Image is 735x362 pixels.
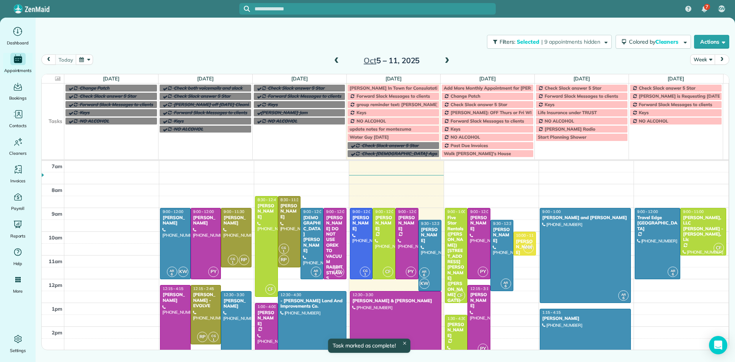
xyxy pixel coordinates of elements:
div: [PERSON_NAME] [493,227,511,243]
span: Filters: [500,38,516,45]
span: RP [197,332,207,342]
a: Reports [3,218,33,240]
div: Five Star Rentals ([PERSON_NAME]) [STREET_ADDRESS][PERSON_NAME] ([PERSON_NAME] GATE) [447,215,465,303]
span: AR [422,269,426,274]
span: PY [334,267,344,277]
h2: 5 – 11, 2025 [344,56,439,65]
small: 1 [279,248,289,255]
div: [PERSON_NAME] [223,215,249,226]
small: 1 [360,271,370,278]
span: AR [503,280,508,285]
span: Check Slack answer 5 Star [639,85,696,91]
div: [PERSON_NAME] [257,310,276,326]
span: Forward Slack Messages to clients [268,93,341,99]
span: Check Slack answer 5 Star [174,93,230,99]
div: 7 unread notifications [696,1,712,18]
span: Check both voicemails and slack [174,85,243,91]
div: [PERSON_NAME] & [PERSON_NAME] [352,298,439,303]
small: 1 [228,259,238,266]
span: 12:15 - 3:15 [470,286,491,291]
a: Settings [3,333,33,354]
div: [PERSON_NAME] and [PERSON_NAME] [542,215,629,220]
span: CG [281,246,286,250]
div: [PERSON_NAME] [162,292,188,303]
span: 9am [52,211,62,217]
a: Bookings [3,80,33,102]
span: 12:15 - 2:45 [193,286,214,291]
span: Keys [174,118,184,124]
span: AR [621,292,626,296]
div: [PERSON_NAME] [375,215,393,231]
span: NO ALCOHOL [174,126,203,132]
small: 6 [668,271,678,278]
span: [PERSON_NAME] Jam [261,110,308,115]
span: AR [671,269,675,273]
span: Appointments [4,67,32,74]
a: Payroll [3,191,33,212]
span: Water Guy [DATE] [350,134,389,140]
a: Dashboard [3,25,33,47]
span: 9:00 - 12:00 [470,209,491,214]
span: 1:30 - 4:30 [448,316,466,321]
span: Keys [80,110,90,115]
span: Forward Slack Messages to clients [174,110,247,115]
button: prev [41,54,56,65]
span: KW [178,267,188,277]
div: Open Intercom Messenger [709,336,727,354]
span: PY [478,344,488,354]
span: Contacts [9,122,26,129]
span: 8am [52,187,62,193]
span: Change Patch [80,85,109,91]
span: Check Slack answer 5 Star [268,85,325,91]
span: Cleaners [9,149,26,157]
a: Filters: Selected | 9 appointments hidden [483,35,612,49]
span: 10:00 - 11:00 [516,233,539,238]
svg: Focus search [244,6,250,12]
span: NO ALCOHOL [451,134,480,140]
div: [PERSON_NAME] [516,239,534,255]
span: group reminder text: [PERSON_NAME] [356,102,438,107]
span: 12:30 - 3:30 [224,292,244,297]
span: Past Due Invoices [451,143,488,148]
div: - [PERSON_NAME] Land And Improvements Co. [280,298,344,309]
div: [PERSON_NAME] DO NOT USE OREK TO VACUUM RABBIT STRAWS [326,215,344,281]
small: 6 [619,295,628,302]
span: Help [13,260,23,267]
span: CF [383,267,393,277]
span: 2pm [52,329,62,336]
button: Actions [694,35,729,49]
a: Cleaners [3,136,33,157]
small: 6 [167,271,177,278]
span: CF [714,243,724,253]
span: Check Slack answer 5 Star [362,143,418,148]
span: 9:00 - 12:00 [326,209,347,214]
span: PY [208,267,219,277]
a: [DATE] [479,75,496,82]
a: Appointments [3,53,33,74]
span: 11am [49,258,62,264]
span: 9:00 - 12:00 [163,209,183,214]
span: [PERSON_NAME]: OFF Thurs or Fri WEEKLY [451,110,543,115]
span: 8:30 - 11:30 [281,197,301,202]
span: 9:00 - 12:00 [398,209,419,214]
span: PY [478,267,488,277]
div: [PERSON_NAME] - EVOLVE [193,292,219,308]
span: More [13,287,23,295]
span: 10am [49,234,62,241]
small: 6 [311,271,321,278]
span: Start Planning Shower [538,134,586,140]
span: Forward Slack Messages to clients [545,93,618,99]
span: CG [211,334,216,338]
div: [PERSON_NAME] [470,215,488,231]
div: [PERSON_NAME] [280,203,299,219]
span: 9:30 - 12:30 [493,221,514,226]
div: [PERSON_NAME] [352,215,371,231]
span: Change Patch [451,93,480,99]
button: Filters: Selected | 9 appointments hidden [487,35,612,49]
div: [PERSON_NAME] [421,227,439,243]
span: 9:00 - 12:00 [375,209,396,214]
div: [PERSON_NAME] [542,316,629,321]
span: [PERSON_NAME] Radio [545,126,595,132]
span: NO ALCOHOL [80,118,109,124]
span: 9:00 - 11:30 [224,209,244,214]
